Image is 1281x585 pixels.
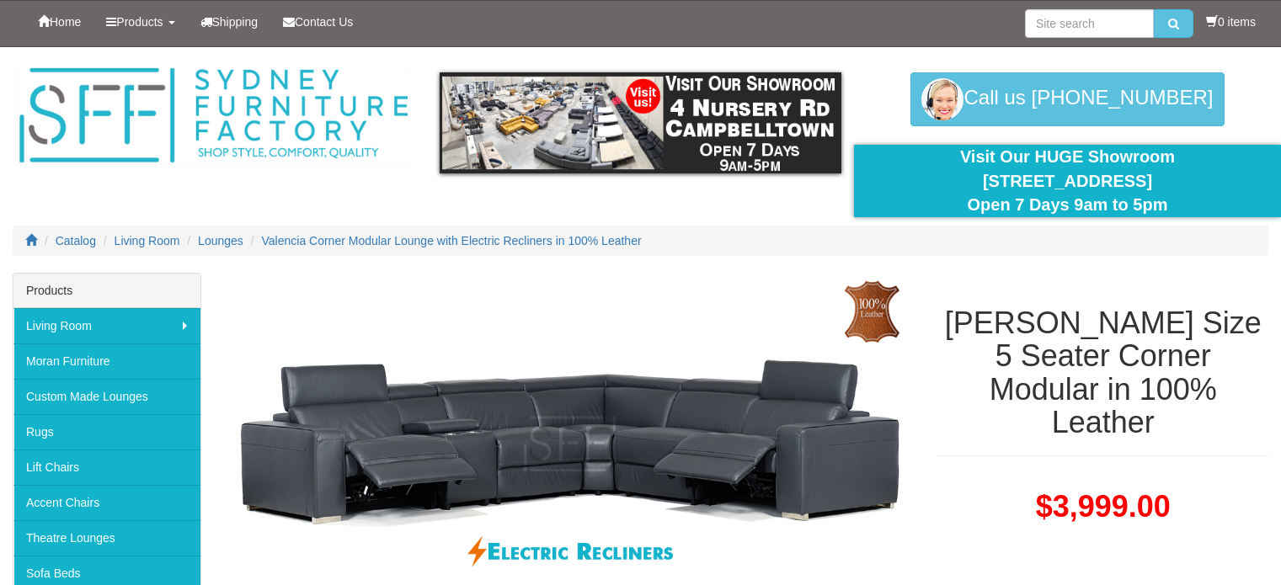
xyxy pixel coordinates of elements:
a: Moran Furniture [13,343,200,379]
span: Products [116,15,163,29]
a: Custom Made Lounges [13,379,200,414]
a: Theatre Lounges [13,520,200,556]
a: Valencia Corner Modular Lounge with Electric Recliners in 100% Leather [262,234,642,247]
span: Contact Us [295,15,353,29]
a: Catalog [56,234,96,247]
a: Products [93,1,187,43]
img: showroom.gif [440,72,841,173]
span: $3,999.00 [1036,489,1171,524]
span: Home [50,15,81,29]
div: Visit Our HUGE Showroom [STREET_ADDRESS] Open 7 Days 9am to 5pm [867,145,1268,217]
h1: [PERSON_NAME] Size 5 Seater Corner Modular in 100% Leather [938,306,1269,439]
img: Sydney Furniture Factory [13,64,414,168]
a: Contact Us [270,1,366,43]
a: Living Room [13,308,200,343]
span: Shipping [212,15,259,29]
a: Home [25,1,93,43]
a: Lift Chairs [13,449,200,485]
a: Accent Chairs [13,485,200,520]
a: Living Room [115,234,180,247]
input: Site search [1025,9,1154,38]
a: Lounges [198,234,243,247]
div: Products [13,274,200,308]
li: 0 items [1206,13,1256,30]
a: Rugs [13,414,200,449]
a: Shipping [188,1,271,43]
